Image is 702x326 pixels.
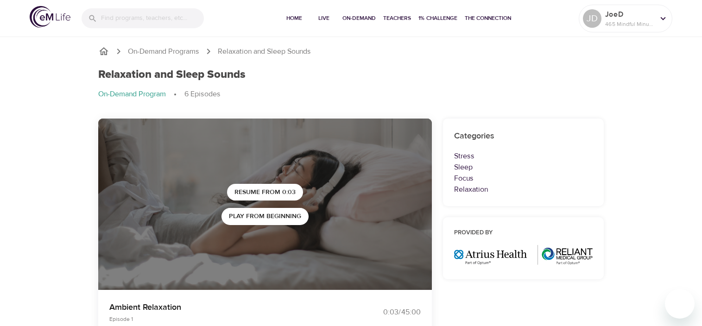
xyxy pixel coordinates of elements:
p: Episode 1 [109,315,340,323]
a: On-Demand Programs [128,46,199,57]
p: Stress [454,150,593,162]
img: logo [30,6,70,28]
p: Relaxation and Sleep Sounds [218,46,311,57]
span: Live [313,13,335,23]
img: Optum%20MA_AtriusReliant.png [454,245,593,265]
iframe: Button to launch messaging window [665,289,695,319]
span: Resume from 0:03 [234,187,296,198]
span: The Connection [465,13,511,23]
span: 1% Challenge [418,13,457,23]
p: Relaxation [454,184,593,195]
p: On-Demand Program [98,89,166,100]
input: Find programs, teachers, etc... [101,8,204,28]
h6: Categories [454,130,593,143]
p: Focus [454,173,593,184]
button: Play from beginning [221,208,309,225]
span: Play from beginning [229,211,301,222]
h1: Relaxation and Sleep Sounds [98,68,246,81]
nav: breadcrumb [98,46,604,57]
p: Sleep [454,162,593,173]
p: 6 Episodes [184,89,221,100]
div: JD [583,9,601,28]
button: Resume from 0:03 [227,184,303,201]
p: 465 Mindful Minutes [605,20,654,28]
p: Ambient Relaxation [109,301,340,313]
div: 0:03 / 45:00 [351,307,421,318]
span: Home [283,13,305,23]
p: JoeD [605,9,654,20]
span: On-Demand [342,13,376,23]
span: Teachers [383,13,411,23]
h6: Provided by [454,228,593,238]
nav: breadcrumb [98,89,604,100]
